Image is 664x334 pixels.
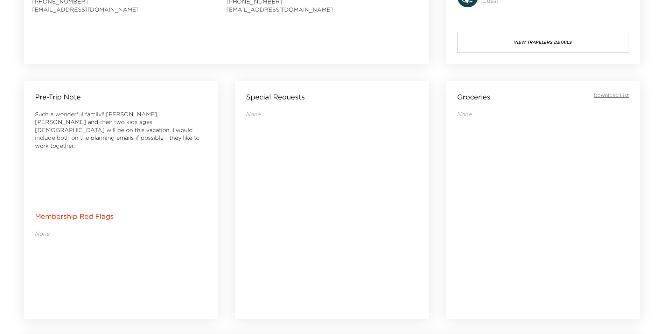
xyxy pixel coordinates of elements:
p: None [246,110,418,118]
p: Membership Red Flags [35,211,114,221]
p: Special Requests [246,92,305,102]
button: View Travelers Details [457,32,629,53]
a: [EMAIL_ADDRESS][DOMAIN_NAME] [32,6,139,13]
span: Such a wonderful family!! [PERSON_NAME], [PERSON_NAME] and their two kids ages [DEMOGRAPHIC_DATA]... [35,111,200,149]
p: None [457,110,629,118]
p: None [35,230,207,237]
a: [EMAIL_ADDRESS][DOMAIN_NAME] [226,6,333,13]
p: Pre-Trip Note [35,92,81,102]
p: Groceries [457,92,490,102]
